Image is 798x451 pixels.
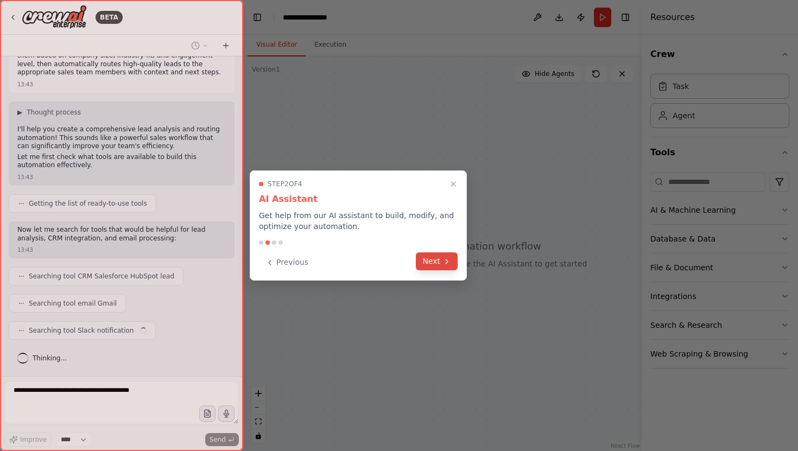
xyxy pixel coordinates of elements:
[259,193,458,206] h3: AI Assistant
[259,210,458,232] p: Get help from our AI assistant to build, modify, and optimize your automation.
[250,10,265,25] button: Hide left sidebar
[259,253,315,271] button: Previous
[268,180,302,188] span: Step 2 of 4
[447,177,460,190] button: Close walkthrough
[416,252,458,270] button: Next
